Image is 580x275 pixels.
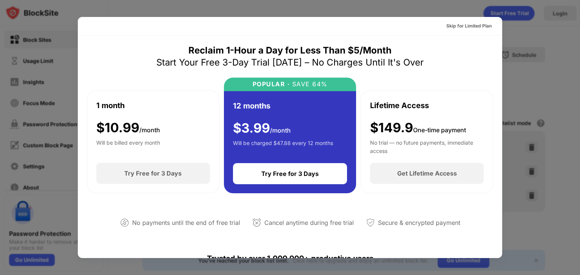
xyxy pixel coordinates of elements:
[156,57,424,69] div: Start Your Free 3-Day Trial [DATE] – No Charges Until It's Over
[233,121,291,136] div: $ 3.99
[290,81,328,88] div: SAVE 64%
[366,218,375,227] img: secured-payment
[370,100,429,111] div: Lifetime Access
[139,126,160,134] span: /month
[96,100,125,111] div: 1 month
[261,170,319,177] div: Try Free for 3 Days
[132,217,240,228] div: No payments until the end of free trial
[96,139,160,154] div: Will be billed every month
[270,127,291,134] span: /month
[252,218,261,227] img: cancel-anytime
[233,139,333,154] div: Will be charged $47.88 every 12 months
[413,126,466,134] span: One-time payment
[96,120,160,136] div: $ 10.99
[378,217,460,228] div: Secure & encrypted payment
[253,81,290,88] div: POPULAR ·
[370,139,484,154] div: No trial — no future payments, immediate access
[233,100,270,112] div: 12 months
[397,170,457,177] div: Get Lifetime Access
[264,217,354,228] div: Cancel anytime during free trial
[120,218,129,227] img: not-paying
[124,170,182,177] div: Try Free for 3 Days
[188,44,392,57] div: Reclaim 1-Hour a Day for Less Than $5/Month
[446,22,492,30] div: Skip for Limited Plan
[370,120,466,136] div: $149.9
